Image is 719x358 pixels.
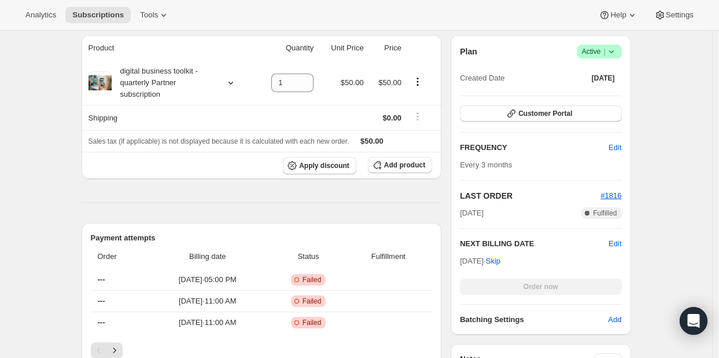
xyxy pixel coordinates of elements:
span: Active [582,46,617,57]
span: Failed [303,297,322,306]
span: $50.00 [378,78,401,87]
span: $50.00 [360,137,384,145]
span: [DATE] · [460,257,500,265]
h2: NEXT BILLING DATE [460,238,609,250]
span: Settings [666,10,694,20]
span: Failed [303,318,322,327]
h2: FREQUENCY [460,142,609,154]
button: Edit [602,138,628,157]
th: Price [367,35,405,61]
span: Created Date [460,72,504,84]
h6: Batching Settings [460,314,608,326]
span: Sales tax (if applicable) is not displayed because it is calculated with each new order. [89,137,349,145]
h2: Plan [460,46,477,57]
span: $50.00 [341,78,364,87]
span: [DATE] · 11:00 AM [150,295,266,307]
span: Apply discount [299,161,349,170]
button: Shipping actions [408,110,427,123]
button: Apply discount [283,157,356,174]
span: [DATE] · 05:00 PM [150,274,266,286]
span: Add product [384,160,425,170]
button: Add [601,310,628,329]
span: Add [608,314,621,326]
span: [DATE] · 11:00 AM [150,317,266,328]
span: Edit [609,142,621,154]
span: Fulfillment [352,251,426,262]
button: Product actions [408,75,427,88]
th: Quantity [255,35,317,61]
button: Add product [368,157,432,173]
span: Billing date [150,251,266,262]
button: Subscriptions [65,7,131,23]
span: $0.00 [382,114,401,122]
span: Failed [303,275,322,284]
span: --- [98,297,105,305]
button: Analytics [19,7,63,23]
a: #1816 [600,191,621,200]
button: Skip [479,252,507,271]
span: [DATE] [460,207,484,219]
th: Product [82,35,256,61]
span: [DATE] [592,74,615,83]
button: [DATE] [585,70,622,86]
span: Every 3 months [460,160,512,169]
span: Fulfilled [593,209,617,218]
button: Edit [609,238,621,250]
th: Shipping [82,105,256,130]
button: Customer Portal [460,105,621,122]
div: Open Intercom Messenger [680,307,707,335]
h2: LAST ORDER [460,190,600,202]
h2: Payment attempts [91,232,433,244]
div: digital business toolkit - quarterly Partner subscription [112,65,216,100]
th: Order [91,244,147,269]
span: Customer Portal [518,109,572,118]
span: --- [98,318,105,327]
button: Tools [133,7,176,23]
button: #1816 [600,190,621,202]
span: --- [98,275,105,284]
span: Analytics [25,10,56,20]
span: Subscriptions [72,10,124,20]
span: Skip [486,255,500,267]
button: Settings [647,7,700,23]
button: Help [592,7,644,23]
span: Help [610,10,626,20]
span: | [603,47,605,56]
th: Unit Price [317,35,367,61]
span: Status [272,251,345,262]
span: Tools [140,10,158,20]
